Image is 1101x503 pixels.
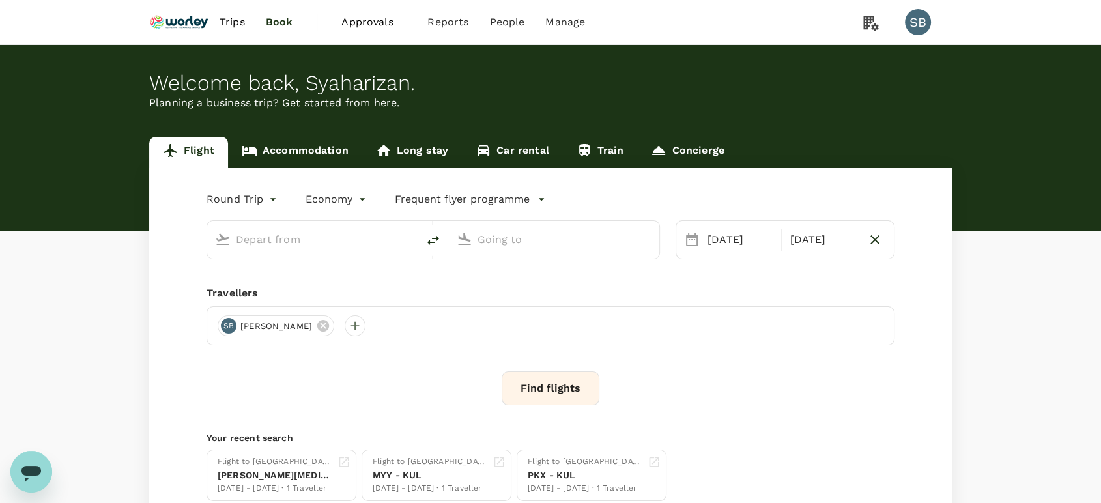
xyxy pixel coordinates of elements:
span: People [489,14,524,30]
span: Reports [427,14,468,30]
button: Open [650,238,653,240]
a: Train [563,137,638,168]
span: Approvals [341,14,407,30]
div: [DATE] - [DATE] · 1 Traveller [218,482,332,495]
div: Flight to [GEOGRAPHIC_DATA] [373,455,487,468]
div: Welcome back , Syaharizan . [149,71,952,95]
div: Travellers [207,285,894,301]
span: Manage [545,14,585,30]
div: Flight to [GEOGRAPHIC_DATA] [528,455,642,468]
div: SB [221,318,236,334]
div: [DATE] [784,227,861,253]
input: Depart from [236,229,390,250]
div: PKX - KUL [528,468,642,482]
span: Trips [220,14,245,30]
p: Frequent flyer programme [395,192,530,207]
a: Concierge [637,137,737,168]
button: delete [418,225,449,256]
div: MYY - KUL [373,468,487,482]
a: Accommodation [228,137,362,168]
div: Flight to [GEOGRAPHIC_DATA] [218,455,332,468]
button: Open [408,238,411,240]
div: [PERSON_NAME][MEDICAL_DATA] [218,468,332,482]
a: Flight [149,137,228,168]
span: Book [266,14,293,30]
button: Find flights [502,371,599,405]
input: Going to [478,229,632,250]
iframe: Button to launch messaging window [10,451,52,493]
div: [DATE] [702,227,779,253]
div: SB [905,9,931,35]
div: [DATE] - [DATE] · 1 Traveller [373,482,487,495]
div: SB[PERSON_NAME] [218,315,334,336]
div: Round Trip [207,189,279,210]
a: Long stay [362,137,462,168]
span: [PERSON_NAME] [233,320,320,333]
button: Frequent flyer programme [395,192,545,207]
a: Car rental [462,137,563,168]
p: Your recent search [207,431,894,444]
div: [DATE] - [DATE] · 1 Traveller [528,482,642,495]
div: Economy [306,189,369,210]
img: Ranhill Worley Sdn Bhd [149,8,209,36]
p: Planning a business trip? Get started from here. [149,95,952,111]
